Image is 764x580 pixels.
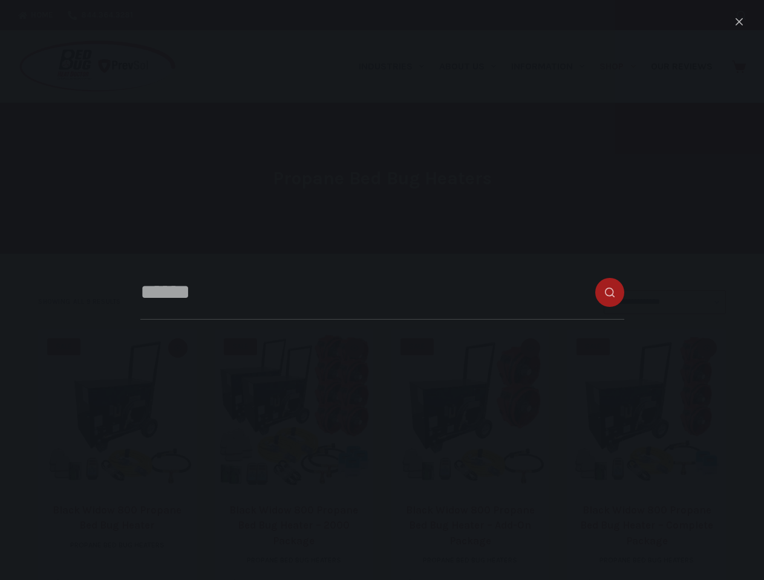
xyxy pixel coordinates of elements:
a: About Us [431,30,503,103]
a: Black Widow 800 Propane Bed Bug Heater [53,504,181,532]
a: Shop [592,30,643,103]
a: Propane Bed Bug Heaters [70,541,165,549]
a: Black Widow 800 Propane Bed Bug Heater [38,329,197,488]
select: Shop order [604,290,726,314]
button: Open LiveChat chat widget [10,5,46,41]
a: Black Widow 800 Propane Bed Bug Heater - Complete Package [567,329,726,488]
a: Industries [351,30,431,103]
p: Showing all 9 results [38,297,121,308]
button: Quick view toggle [345,338,364,358]
a: Propane Bed Bug Heaters [423,556,517,564]
h1: Propane Bed Bug Heaters [155,165,609,192]
img: Prevsol/Bed Bug Heat Doctor [18,40,177,94]
span: SALE [224,338,257,355]
a: Black Widow 800 Propane Bed Bug Heater - 2000 Package [215,329,373,488]
a: Black Widow 800 Propane Bed Bug Heater – Add-On Package [406,504,535,547]
button: Search [737,11,746,20]
span: SALE [400,338,434,355]
a: Propane Bed Bug Heaters [599,556,694,564]
a: Black Widow 800 Propane Bed Bug Heater – Complete Package [580,504,713,547]
span: SALE [576,338,610,355]
a: Black Widow 800 Propane Bed Bug Heater – 2000 Package [229,504,358,547]
button: Quick view toggle [521,338,540,358]
nav: Primary [351,30,720,103]
a: Propane Bed Bug Heaters [247,556,341,564]
a: Our Reviews [643,30,720,103]
span: SALE [47,338,80,355]
button: Quick view toggle [697,338,717,358]
a: Information [504,30,592,103]
a: Black Widow 800 Propane Bed Bug Heater - Add-On Package [391,329,550,488]
button: Quick view toggle [168,338,188,358]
